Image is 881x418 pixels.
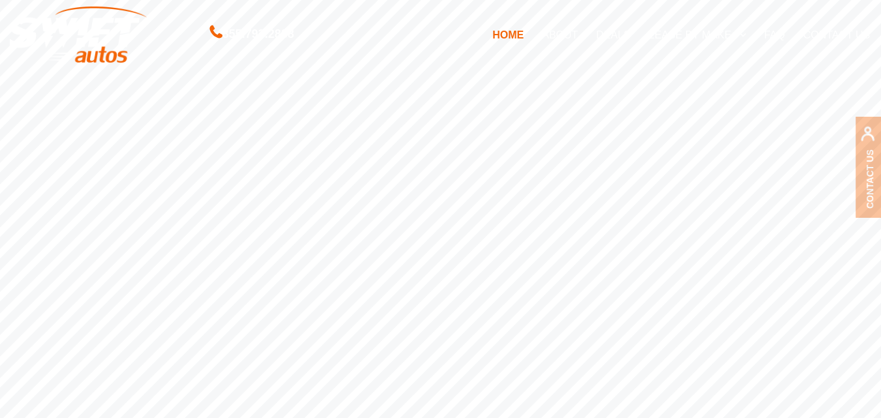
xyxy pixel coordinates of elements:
[10,7,147,63] img: Swift Autos
[533,21,587,48] a: ABOUT
[222,25,294,44] span: 855.793.2888
[483,21,533,48] a: HOME
[587,21,639,48] a: DEALS
[755,21,794,48] a: FAQ
[640,21,755,48] a: LEASE BY MAKE
[794,21,880,48] a: CONTACT US
[210,29,294,40] a: 855.793.2888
